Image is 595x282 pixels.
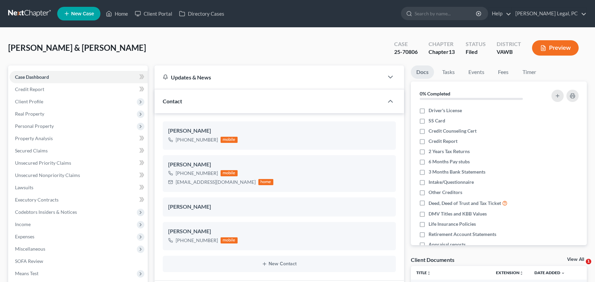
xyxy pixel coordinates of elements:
span: DMV Titles and KBB Values [429,210,487,217]
span: Appraisal reports [429,241,466,248]
div: [PERSON_NAME] [168,227,390,236]
span: 1 [586,259,591,264]
div: Filed [466,48,486,56]
a: Secured Claims [10,145,148,157]
div: mobile [221,137,238,143]
span: Retirement Account Statements [429,231,496,238]
span: Miscellaneous [15,246,45,252]
a: Unsecured Priority Claims [10,157,148,169]
span: Other Creditors [429,189,462,196]
a: Events [463,65,490,79]
a: Extensionunfold_more [496,270,524,275]
div: 25-70806 [394,48,418,56]
a: Directory Cases [176,8,228,20]
a: Home [102,8,131,20]
a: Lawsuits [10,181,148,194]
i: unfold_more [427,271,431,275]
span: 13 [449,48,455,55]
button: Preview [532,40,579,56]
a: Tasks [437,65,460,79]
div: [PERSON_NAME] [168,127,390,135]
div: Status [466,40,486,48]
div: [PHONE_NUMBER] [176,170,218,177]
div: mobile [221,237,238,243]
span: [PERSON_NAME] & [PERSON_NAME] [8,43,146,53]
div: VAWB [497,48,521,56]
a: Client Portal [131,8,176,20]
button: New Contact [168,261,390,267]
span: Client Profile [15,99,43,104]
div: home [258,179,273,185]
a: Case Dashboard [10,71,148,83]
span: Real Property [15,111,44,117]
span: Unsecured Priority Claims [15,160,71,166]
span: Contact [163,98,182,104]
div: Chapter [429,40,455,48]
span: Executory Contracts [15,197,59,203]
div: [PERSON_NAME] [168,161,390,169]
span: Personal Property [15,123,54,129]
span: Secured Claims [15,148,48,153]
span: Means Test [15,270,38,276]
span: 6 Months Pay stubs [429,158,470,165]
a: View All [567,257,584,262]
span: Codebtors Insiders & Notices [15,209,77,215]
a: [PERSON_NAME] Legal, PC [512,8,586,20]
div: District [497,40,521,48]
div: Updates & News [163,74,375,81]
div: Client Documents [411,256,454,263]
input: Search by name... [415,7,477,20]
span: Case Dashboard [15,74,49,80]
a: Timer [517,65,542,79]
a: Property Analysis [10,132,148,145]
a: Unsecured Nonpriority Claims [10,169,148,181]
span: Life Insurance Policies [429,221,476,227]
span: 2 Years Tax Returns [429,148,470,155]
a: Help [488,8,511,20]
div: [EMAIL_ADDRESS][DOMAIN_NAME] [176,179,256,185]
span: 3 Months Bank Statements [429,168,485,175]
span: Deed, Deed of Trust and Tax Ticket [429,200,501,207]
span: New Case [71,11,94,16]
a: Docs [411,65,434,79]
i: expand_more [561,271,565,275]
a: Executory Contracts [10,194,148,206]
span: Driver's License [429,107,462,114]
span: Income [15,221,31,227]
div: Case [394,40,418,48]
span: Expenses [15,234,34,239]
span: Intake/Questionnaire [429,179,474,185]
a: Fees [493,65,514,79]
div: [PHONE_NUMBER] [176,136,218,143]
i: unfold_more [519,271,524,275]
a: Credit Report [10,83,148,95]
span: SS Card [429,117,445,124]
div: mobile [221,170,238,176]
a: Date Added expand_more [534,270,565,275]
a: SOFA Review [10,255,148,267]
span: SOFA Review [15,258,43,264]
div: [PHONE_NUMBER] [176,237,218,244]
iframe: Intercom live chat [572,259,588,275]
div: [PERSON_NAME] [168,203,390,211]
span: Property Analysis [15,135,53,141]
a: Titleunfold_more [416,270,431,275]
span: Credit Counseling Cert [429,128,477,134]
span: Credit Report [15,86,44,92]
span: Unsecured Nonpriority Claims [15,172,80,178]
strong: 0% Completed [420,91,450,97]
span: Lawsuits [15,184,33,190]
div: Chapter [429,48,455,56]
span: Credit Report [429,138,457,145]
